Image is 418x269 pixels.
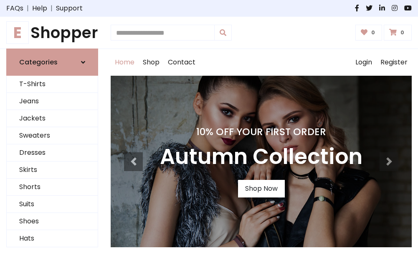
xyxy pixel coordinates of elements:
[6,21,29,44] span: E
[56,3,83,13] a: Support
[160,144,362,170] h3: Autumn Collection
[7,127,98,144] a: Sweaters
[164,49,200,76] a: Contact
[238,180,285,197] a: Shop Now
[32,3,47,13] a: Help
[369,29,377,36] span: 0
[355,25,383,41] a: 0
[111,49,139,76] a: Home
[6,3,23,13] a: FAQs
[351,49,376,76] a: Login
[7,93,98,110] a: Jeans
[7,110,98,127] a: Jackets
[6,23,98,42] h1: Shopper
[7,213,98,230] a: Shoes
[7,179,98,196] a: Shorts
[7,230,98,247] a: Hats
[160,126,362,138] h4: 10% Off Your First Order
[7,76,98,93] a: T-Shirts
[19,58,58,66] h6: Categories
[7,161,98,179] a: Skirts
[6,49,98,76] a: Categories
[7,144,98,161] a: Dresses
[398,29,406,36] span: 0
[6,23,98,42] a: EShopper
[139,49,164,76] a: Shop
[7,196,98,213] a: Suits
[376,49,412,76] a: Register
[384,25,412,41] a: 0
[23,3,32,13] span: |
[47,3,56,13] span: |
